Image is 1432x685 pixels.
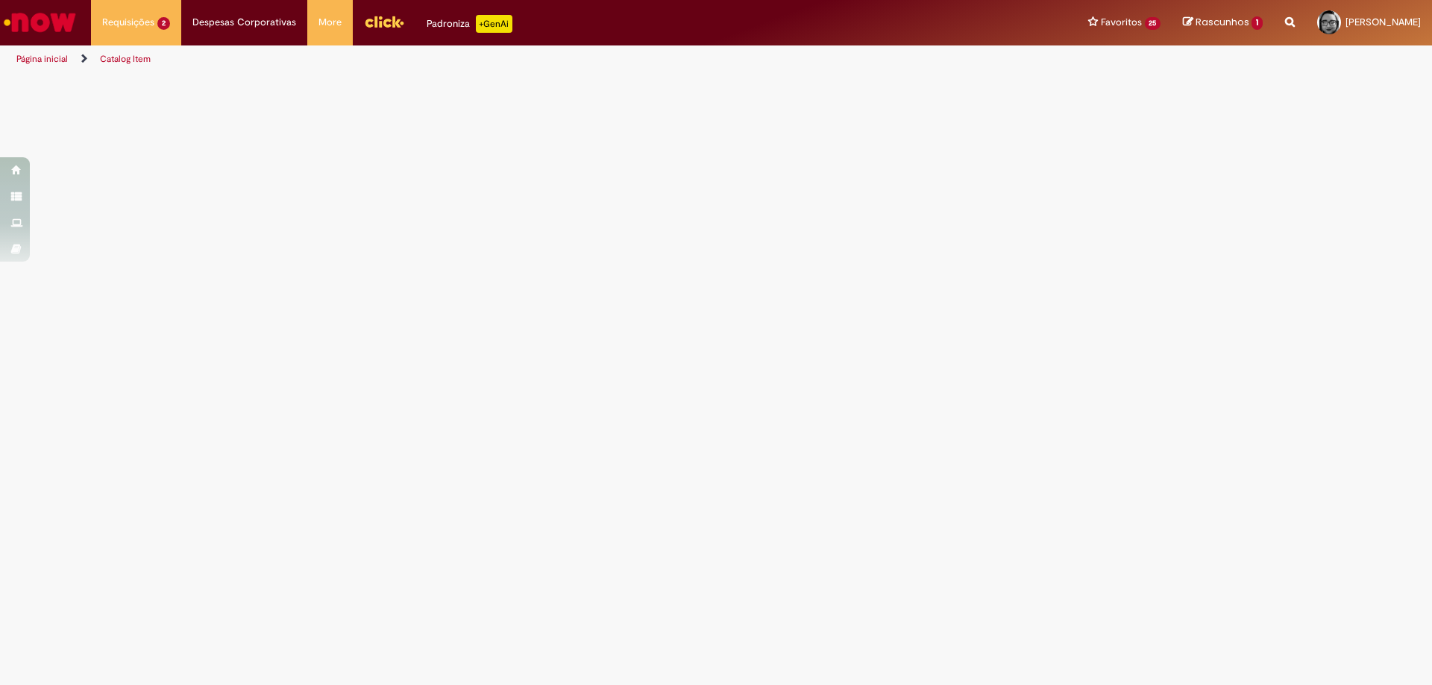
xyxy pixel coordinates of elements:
[157,17,170,30] span: 2
[16,53,68,65] a: Página inicial
[1345,16,1421,28] span: [PERSON_NAME]
[102,15,154,30] span: Requisições
[364,10,404,33] img: click_logo_yellow_360x200.png
[427,15,512,33] div: Padroniza
[192,15,296,30] span: Despesas Corporativas
[1183,16,1263,30] a: Rascunhos
[318,15,342,30] span: More
[1196,15,1249,29] span: Rascunhos
[100,53,151,65] a: Catalog Item
[11,45,943,73] ul: Trilhas de página
[1,7,78,37] img: ServiceNow
[1252,16,1263,30] span: 1
[1101,15,1142,30] span: Favoritos
[1145,17,1161,30] span: 25
[476,15,512,33] p: +GenAi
